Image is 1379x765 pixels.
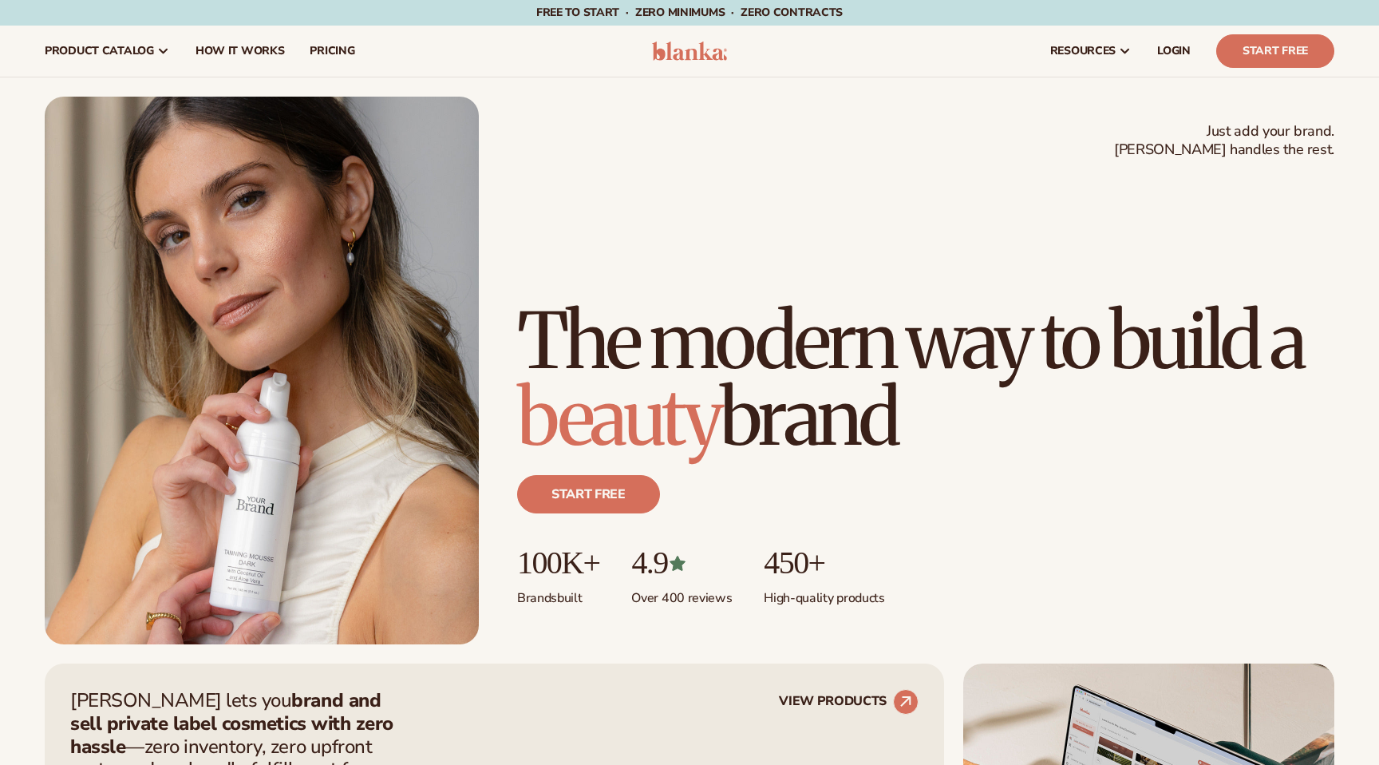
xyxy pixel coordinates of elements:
[1144,26,1203,77] a: LOGIN
[1157,45,1191,57] span: LOGIN
[631,545,732,581] p: 4.9
[297,26,367,77] a: pricing
[631,581,732,607] p: Over 400 reviews
[45,45,154,57] span: product catalog
[764,545,884,581] p: 450+
[1050,45,1116,57] span: resources
[517,545,599,581] p: 100K+
[652,42,728,61] img: logo
[183,26,298,77] a: How It Works
[70,688,393,759] strong: brand and sell private label cosmetics with zero hassle
[764,581,884,607] p: High-quality products
[310,45,354,57] span: pricing
[1216,34,1334,68] a: Start Free
[1114,122,1334,160] span: Just add your brand. [PERSON_NAME] handles the rest.
[1037,26,1144,77] a: resources
[517,370,720,466] span: beauty
[517,581,599,607] p: Brands built
[536,5,843,20] span: Free to start · ZERO minimums · ZERO contracts
[779,689,919,715] a: VIEW PRODUCTS
[196,45,285,57] span: How It Works
[517,475,660,513] a: Start free
[32,26,183,77] a: product catalog
[45,97,479,644] img: Female holding tanning mousse.
[517,303,1334,456] h1: The modern way to build a brand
